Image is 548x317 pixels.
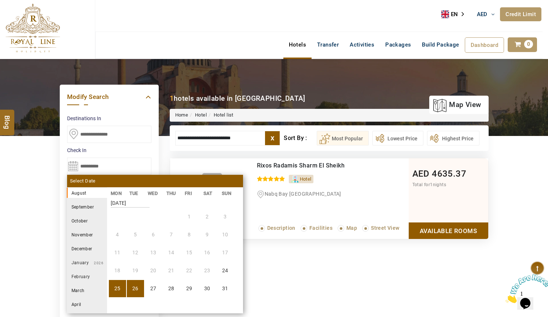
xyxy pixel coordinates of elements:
[427,131,479,145] button: Highest Price
[170,93,305,103] div: hotels available in [GEOGRAPHIC_DATA]
[433,97,481,113] a: map view
[3,3,6,9] span: 1
[412,182,446,187] span: Total for nights
[199,280,216,297] li: Saturday, 30 August 2025
[67,215,107,226] li: October
[67,147,151,154] label: Check In
[170,158,250,239] img: noimage.jpg
[87,191,138,195] small: 2025
[257,162,345,169] a: Rixos Radamis Sharm El Sheikh
[3,3,48,32] img: Chat attention grabber
[371,225,399,231] span: Street View
[265,131,280,145] label: x
[412,169,430,179] span: AED
[265,191,341,197] span: Nabq Bay [GEOGRAPHIC_DATA]
[181,189,200,197] li: FRI
[67,115,151,122] label: Destinations In
[199,189,218,197] li: SAT
[89,261,103,265] small: 2026
[145,280,162,297] li: Wednesday, 27 August 2025
[441,9,469,20] aside: Language selected: English
[111,195,150,208] strong: [DATE]
[195,112,207,118] a: Hotel
[218,189,237,197] li: SUN
[508,37,537,52] a: 0
[317,131,369,145] button: Most Popular
[432,169,466,179] span: 4635.37
[372,131,423,145] button: Lowest Price
[217,262,234,279] li: Sunday, 24 August 2025
[267,225,295,231] span: Description
[309,225,332,231] span: Facilities
[67,271,107,281] li: February
[67,188,107,198] li: August
[503,271,548,306] iframe: chat widget
[144,189,163,197] li: WED
[67,229,107,240] li: November
[109,280,126,297] li: Monday, 25 August 2025
[175,112,188,118] a: Home
[441,9,469,20] div: Language
[125,189,144,197] li: TUE
[67,243,107,254] li: December
[67,92,151,102] a: Modify Search
[471,42,499,48] span: Dashboard
[300,176,312,182] span: Hotel
[344,37,380,52] a: Activities
[3,115,12,122] span: Blog
[416,37,464,52] a: Build Package
[207,112,233,119] li: Hotel list
[67,285,107,295] li: March
[67,202,107,212] li: September
[477,11,488,18] span: AED
[217,280,234,297] li: Sunday, 31 August 2025
[127,280,144,297] li: Tuesday, 26 August 2025
[67,299,107,309] li: April
[524,40,533,48] span: 0
[67,175,243,187] div: Select Date
[312,37,344,52] a: Transfer
[284,131,316,145] div: Sort By :
[170,94,174,103] b: 1
[5,3,60,53] img: The Royal Line Holidays
[409,222,488,239] a: Show Rooms
[163,280,180,297] li: Thursday, 28 August 2025
[181,280,198,297] li: Friday, 29 August 2025
[380,37,416,52] a: Packages
[107,189,126,197] li: MON
[346,225,357,231] span: Map
[67,257,107,268] li: January
[257,162,378,169] div: Rixos Radamis Sharm El Sheikh
[500,7,541,21] a: Credit Limit
[441,9,469,20] a: EN
[430,182,433,187] span: 1
[162,189,181,197] li: THU
[283,37,312,52] a: Hotels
